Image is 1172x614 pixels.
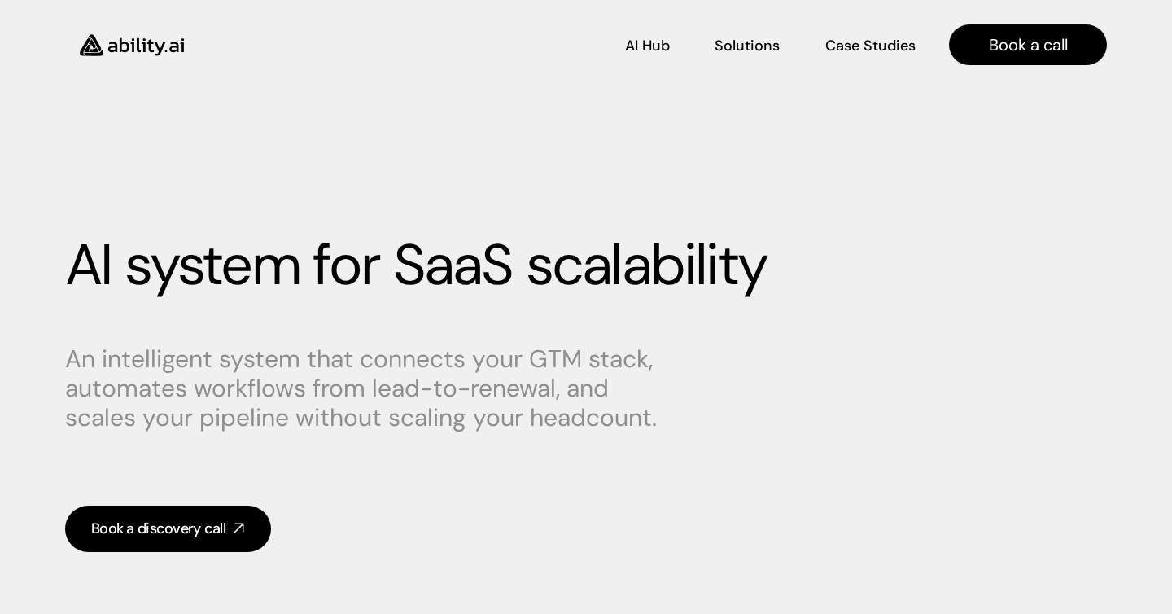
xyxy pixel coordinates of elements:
a: Book a call [949,24,1107,65]
a: Case Studies [824,31,916,59]
a: Solutions [715,31,780,59]
a: AI Hub [625,31,670,59]
div: Book a discovery call [91,519,225,539]
p: AI Hub [625,36,670,56]
p: Solutions [715,36,780,56]
h3: Ready-to-use in Slack [98,153,212,169]
p: Book a call [989,33,1068,56]
p: An intelligent system that connects your GTM stack, automates workflows from lead-to-renewal, and... [65,344,684,432]
a: Book a discovery call [65,506,271,552]
h1: AI system for SaaS scalability [65,231,1107,300]
nav: Main navigation [207,24,1107,65]
p: Case Studies [825,36,916,56]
